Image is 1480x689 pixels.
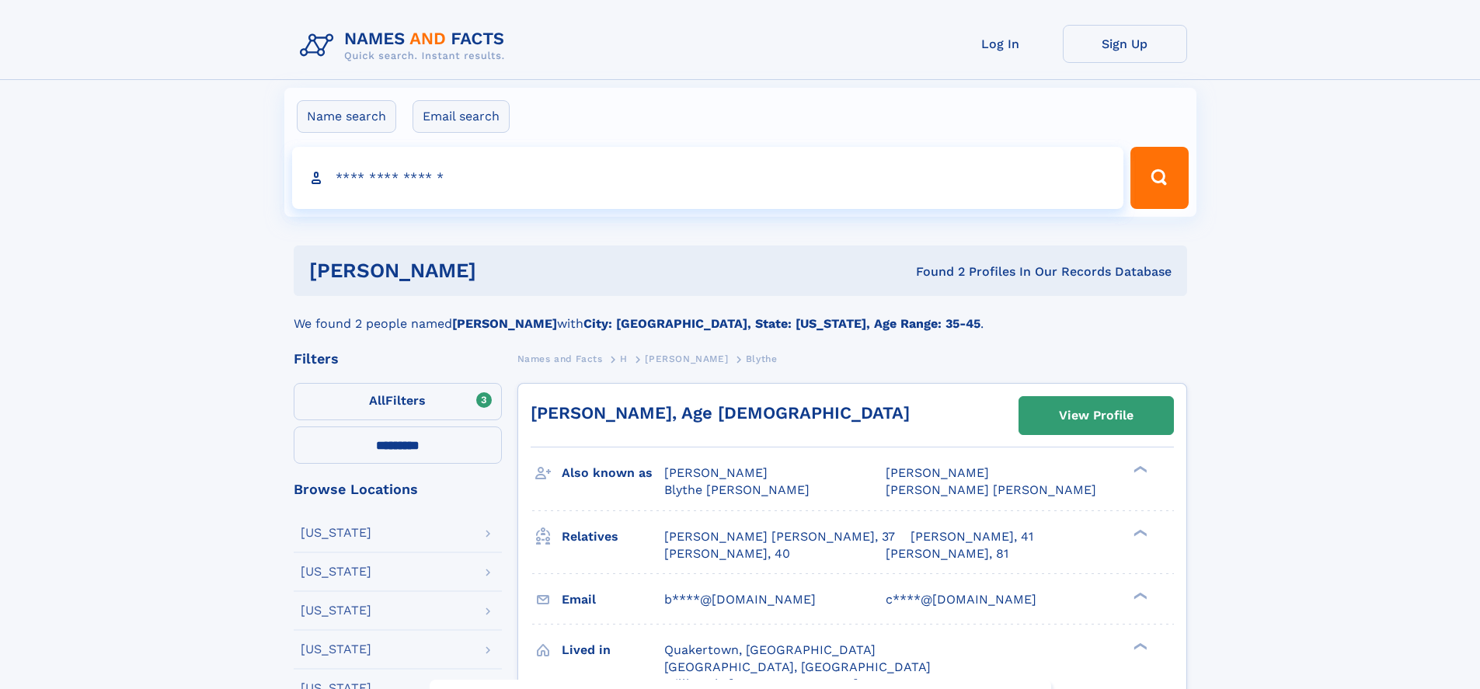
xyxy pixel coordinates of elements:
[517,349,603,368] a: Names and Facts
[911,528,1033,545] a: [PERSON_NAME], 41
[309,261,696,280] h1: [PERSON_NAME]
[294,352,502,366] div: Filters
[620,349,628,368] a: H
[886,465,989,480] span: [PERSON_NAME]
[645,349,728,368] a: [PERSON_NAME]
[1019,397,1173,434] a: View Profile
[664,642,876,657] span: Quakertown, [GEOGRAPHIC_DATA]
[297,100,396,133] label: Name search
[1059,398,1134,433] div: View Profile
[562,637,664,663] h3: Lived in
[562,460,664,486] h3: Also known as
[664,545,790,562] a: [PERSON_NAME], 40
[452,316,557,331] b: [PERSON_NAME]
[664,482,810,497] span: Blythe [PERSON_NAME]
[886,482,1096,497] span: [PERSON_NAME] [PERSON_NAME]
[696,263,1172,280] div: Found 2 Profiles In Our Records Database
[664,465,768,480] span: [PERSON_NAME]
[1130,527,1148,538] div: ❯
[620,353,628,364] span: H
[664,528,895,545] a: [PERSON_NAME] [PERSON_NAME], 37
[886,545,1008,562] a: [PERSON_NAME], 81
[294,296,1187,333] div: We found 2 people named with .
[369,393,385,408] span: All
[294,25,517,67] img: Logo Names and Facts
[746,353,778,364] span: Blythe
[301,604,371,617] div: [US_STATE]
[294,482,502,496] div: Browse Locations
[1130,465,1148,475] div: ❯
[562,524,664,550] h3: Relatives
[301,565,371,578] div: [US_STATE]
[1130,590,1148,600] div: ❯
[583,316,980,331] b: City: [GEOGRAPHIC_DATA], State: [US_STATE], Age Range: 35-45
[562,586,664,613] h3: Email
[1130,641,1148,651] div: ❯
[664,659,931,674] span: [GEOGRAPHIC_DATA], [GEOGRAPHIC_DATA]
[292,147,1124,209] input: search input
[938,25,1063,63] a: Log In
[294,383,502,420] label: Filters
[1130,147,1188,209] button: Search Button
[413,100,510,133] label: Email search
[1063,25,1187,63] a: Sign Up
[645,353,728,364] span: [PERSON_NAME]
[301,527,371,539] div: [US_STATE]
[301,643,371,656] div: [US_STATE]
[531,403,910,423] a: [PERSON_NAME], Age [DEMOGRAPHIC_DATA]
